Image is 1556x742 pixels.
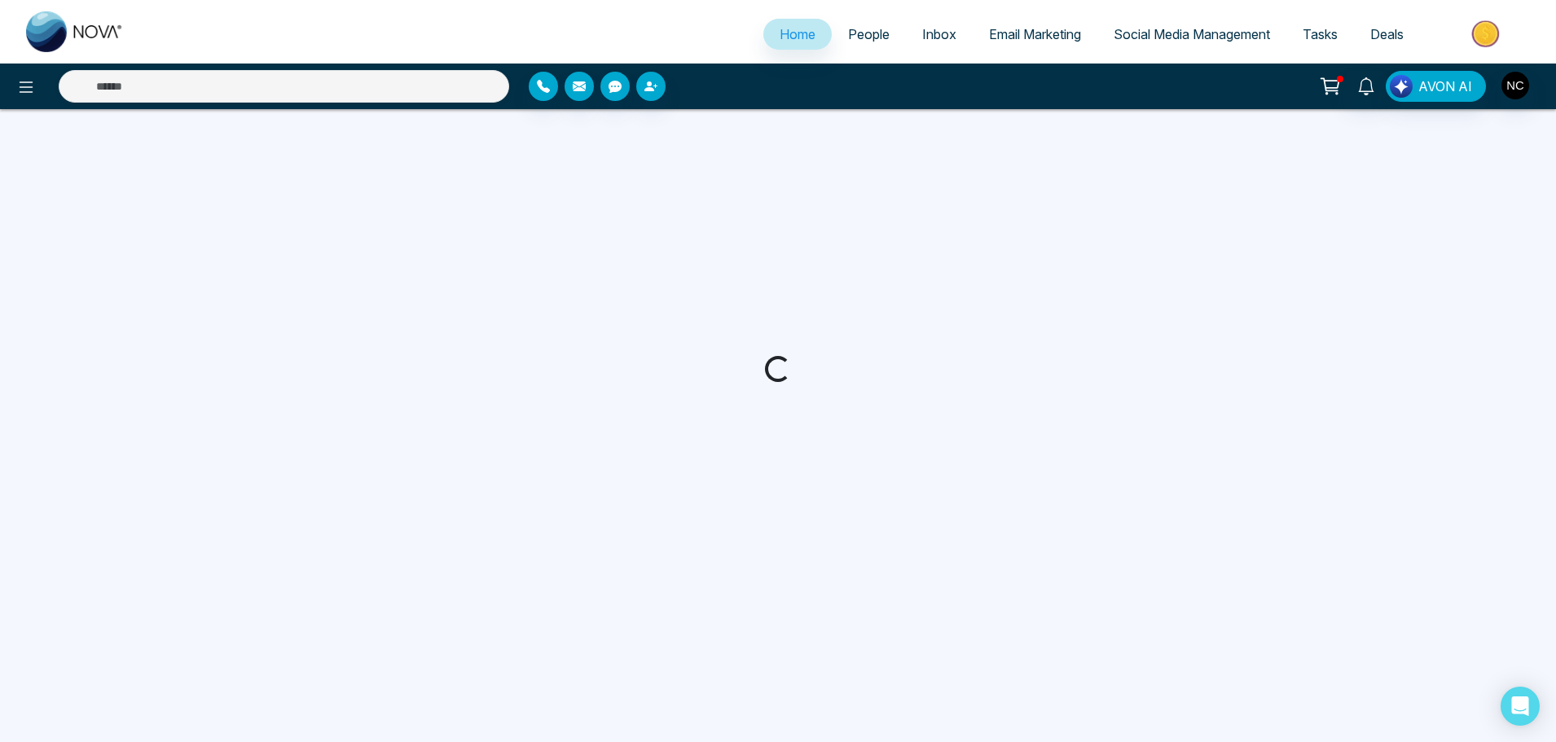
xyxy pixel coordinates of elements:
a: Home [763,19,832,50]
span: Email Marketing [989,26,1081,42]
span: Social Media Management [1114,26,1270,42]
a: Tasks [1286,19,1354,50]
img: User Avatar [1501,72,1529,99]
span: Inbox [922,26,956,42]
span: Home [780,26,815,42]
div: Open Intercom Messenger [1501,687,1540,726]
a: Email Marketing [973,19,1097,50]
a: Inbox [906,19,973,50]
img: Nova CRM Logo [26,11,124,52]
a: People [832,19,906,50]
a: Deals [1354,19,1420,50]
a: Social Media Management [1097,19,1286,50]
span: Deals [1370,26,1404,42]
img: Market-place.gif [1428,15,1546,52]
img: Lead Flow [1390,75,1413,98]
span: Tasks [1303,26,1338,42]
span: AVON AI [1418,77,1472,96]
span: People [848,26,890,42]
button: AVON AI [1386,71,1486,102]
